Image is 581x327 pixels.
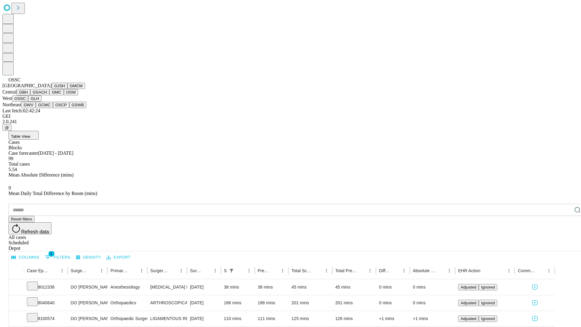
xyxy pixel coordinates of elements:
div: 8012336 [27,279,65,295]
span: Refresh data [21,229,49,234]
div: 186 mins [258,295,286,311]
div: 110 mins [224,311,252,326]
button: Adjusted [458,300,479,306]
span: Ignored [481,301,495,305]
div: 38 mins [224,279,252,295]
button: Menu [137,266,146,275]
div: Total Predicted Duration [335,268,357,273]
button: Export [105,253,132,262]
div: 45 mins [335,279,373,295]
div: 45 mins [291,279,329,295]
button: Sort [202,266,211,275]
button: Menu [322,266,331,275]
div: Primary Service [110,268,128,273]
button: Expand [12,314,21,324]
button: Refresh data [8,222,51,234]
button: Menu [177,266,185,275]
div: EHR Action [458,268,480,273]
button: OSCP [53,102,69,108]
div: 0 mins [413,279,452,295]
button: OSW [64,89,78,95]
button: Ignored [479,300,497,306]
button: Menu [545,266,553,275]
button: OSSC [12,95,28,102]
div: +1 mins [379,311,407,326]
button: Sort [89,266,97,275]
button: Sort [391,266,400,275]
button: GBH [17,89,30,95]
button: Adjusted [458,284,479,290]
button: Expand [12,282,21,293]
button: Menu [278,266,287,275]
button: Show filters [227,266,236,275]
button: Table View [8,131,39,140]
span: 1 [48,251,54,257]
button: Ignored [479,284,497,290]
button: GSWB [69,102,87,108]
div: 0 mins [379,295,407,311]
button: Ignored [479,315,497,322]
button: Menu [97,266,106,275]
span: Last fetch: 02:42:24 [2,108,40,113]
div: Predicted In Room Duration [258,268,270,273]
div: Absolute Difference [413,268,436,273]
div: [DATE] [190,295,218,311]
span: 99 [8,156,13,161]
span: Adjusted [461,285,476,289]
span: Table View [11,134,30,139]
span: West [2,96,12,101]
div: Scheduled In Room Duration [224,268,227,273]
button: Sort [536,266,545,275]
div: 0 mins [379,279,407,295]
div: Total Scheduled Duration [291,268,313,273]
span: @ [5,125,9,130]
button: GCMC [36,102,53,108]
button: GMC [49,89,64,95]
span: 9 [8,185,11,190]
button: Adjusted [458,315,479,322]
span: 5.54 [8,167,17,172]
div: GEI [2,114,579,119]
button: GLH [28,95,41,102]
span: Reset filters [11,217,32,221]
button: Sort [49,266,58,275]
div: 8040640 [27,295,65,311]
div: DO [PERSON_NAME] [PERSON_NAME] Do [71,295,104,311]
button: Menu [445,266,454,275]
button: Sort [314,266,322,275]
div: LIGAMENTOUS RECONSTRUCTION KNEE INTRA ARTICULAR [150,311,184,326]
span: Northeast [2,102,21,107]
div: 2.0.241 [2,119,579,124]
div: [DATE] [190,311,218,326]
div: 38 mins [258,279,286,295]
div: [MEDICAL_DATA] PRIMARY OR SECONDARY AGE [DEMOGRAPHIC_DATA] OR OVER [150,279,184,295]
div: 126 mins [335,311,373,326]
button: Sort [169,266,177,275]
button: GJSH [52,83,67,89]
div: 201 mins [291,295,329,311]
span: OSSC [8,77,21,82]
span: Adjusted [461,316,476,321]
button: GSACH [30,89,49,95]
div: Anesthesiology [110,279,144,295]
div: Surgeon Name [71,268,88,273]
button: Sort [437,266,445,275]
button: Menu [505,266,513,275]
button: Select columns [10,253,41,262]
button: Menu [211,266,219,275]
button: Sort [236,266,245,275]
span: Case forecaster [8,150,38,156]
button: Menu [245,266,253,275]
span: [DATE] - [DATE] [38,150,73,156]
button: Expand [12,298,21,309]
span: Total cases [8,161,30,167]
button: Menu [58,266,66,275]
button: @ [2,124,11,131]
button: Sort [270,266,278,275]
button: GWV [21,102,36,108]
button: Menu [366,266,374,275]
span: Adjusted [461,301,476,305]
span: Mean Daily Total Difference by Room (mins) [8,191,97,196]
div: Case Epic Id [27,268,49,273]
div: 111 mins [258,311,286,326]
